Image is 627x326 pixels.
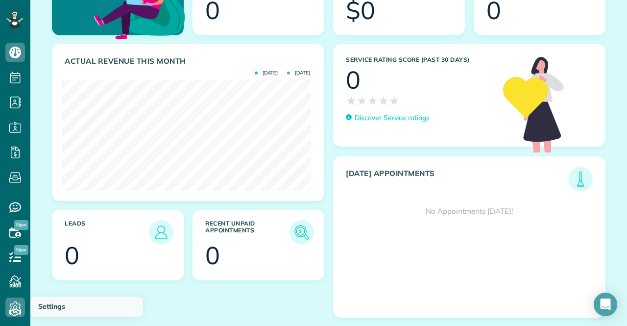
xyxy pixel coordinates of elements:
span: New [14,245,28,255]
span: [DATE] [255,71,278,75]
div: 0 [65,243,79,268]
h3: Actual Revenue this month [65,57,314,66]
a: Settings [30,297,143,317]
h3: [DATE] Appointments [346,169,568,191]
div: 0 [346,68,361,92]
div: Open Intercom Messenger [594,293,617,316]
a: Discover Service ratings [346,113,430,123]
span: Settings [38,302,65,311]
p: Discover Service ratings [355,113,430,123]
img: icon_leads-1bed01f49abd5b7fead27621c3d59655bb73ed531f8eeb49469d10e621d6b896.png [151,223,171,242]
span: New [14,220,28,230]
h3: Service Rating score (past 30 days) [346,56,493,63]
span: ★ [367,92,378,109]
h3: Recent unpaid appointments [205,220,289,245]
div: No Appointments [DATE]! [334,191,605,231]
div: 0 [205,243,220,268]
h3: Leads [65,220,149,245]
span: ★ [389,92,400,109]
img: icon_unpaid_appointments-47b8ce3997adf2238b356f14209ab4cced10bd1f174958f3ca8f1d0dd7fffeee.png [292,223,312,242]
span: ★ [357,92,367,109]
img: icon_todays_appointments-901f7ab196bb0bea1936b74009e4eb5ffbc2d2711fa7634e0d609ed5ef32b18b.png [571,169,590,189]
span: ★ [346,92,357,109]
span: [DATE] [287,71,310,75]
span: ★ [378,92,389,109]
